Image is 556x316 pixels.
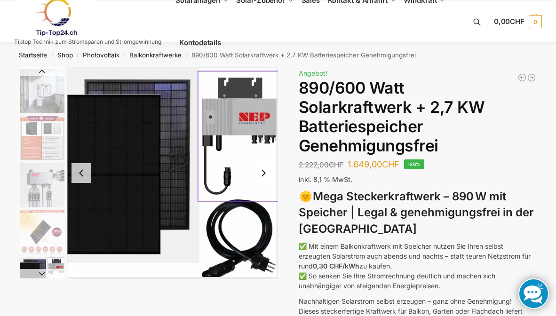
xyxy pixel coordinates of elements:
span: CHF [329,160,343,169]
a: Startseite [19,51,47,59]
span: -26% [404,159,424,169]
img: Bificial 30 % mehr Leistung [20,210,64,254]
span: / [73,52,83,59]
span: Kontodetails [179,38,221,47]
span: inkl. 8,1 % MwSt. [299,175,352,183]
button: Previous slide [71,163,91,183]
span: CHF [382,159,399,169]
li: 3 / 12 [17,114,64,161]
img: Bificial im Vergleich zu billig Modulen [20,116,64,160]
h3: 🌞 [299,189,536,237]
a: Kontodetails [175,22,225,64]
button: Next slide [20,269,64,278]
p: Tiptop Technik zum Stromsparen und Stromgewinnung [14,39,161,45]
p: ✅ Mit einem Balkonkraftwerk mit Speicher nutzen Sie Ihren selbst erzeugten Solarstrom auch abends... [299,241,536,291]
strong: 0,30 CHF/kWh [313,262,359,270]
a: 0,00CHF 0 [494,8,542,36]
img: Balkonkraftwerk 860 [20,257,64,301]
a: Balkonkraftwerk 890 Watt Solarmodulleistung mit 2kW/h Zendure Speicher [527,73,536,82]
img: Balkonkraftwerk 860 [67,67,278,279]
a: Shop [57,51,73,59]
bdi: 1.649,00 [348,159,399,169]
span: 0,00 [494,17,524,26]
img: BDS1000 [20,163,64,207]
li: 6 / 12 [17,255,64,302]
li: 5 / 12 [17,208,64,255]
strong: Mega Steckerkraftwerk – 890 W mit Speicher | Legal & genehmigungsfrei in der [GEOGRAPHIC_DATA] [299,190,534,236]
a: Photovoltaik [83,51,119,59]
span: CHF [510,17,524,26]
a: Balkonkraftwerk 445/600 Watt Bificial [517,73,527,82]
bdi: 2.222,00 [299,160,343,169]
button: Previous slide [20,67,64,76]
span: Angebot! [299,69,327,77]
img: Balkonkraftwerk mit 2,7kw Speicher [20,69,64,113]
li: 6 / 12 [67,67,278,279]
li: 2 / 12 [17,67,64,114]
button: Next slide [254,163,273,183]
li: 4 / 12 [17,161,64,208]
h1: 890/600 Watt Solarkraftwerk + 2,7 KW Batteriespeicher Genehmigungsfrei [299,79,536,155]
span: / [47,52,57,59]
span: 0 [529,15,542,28]
a: Balkonkraftwerke [129,51,182,59]
span: / [119,52,129,59]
